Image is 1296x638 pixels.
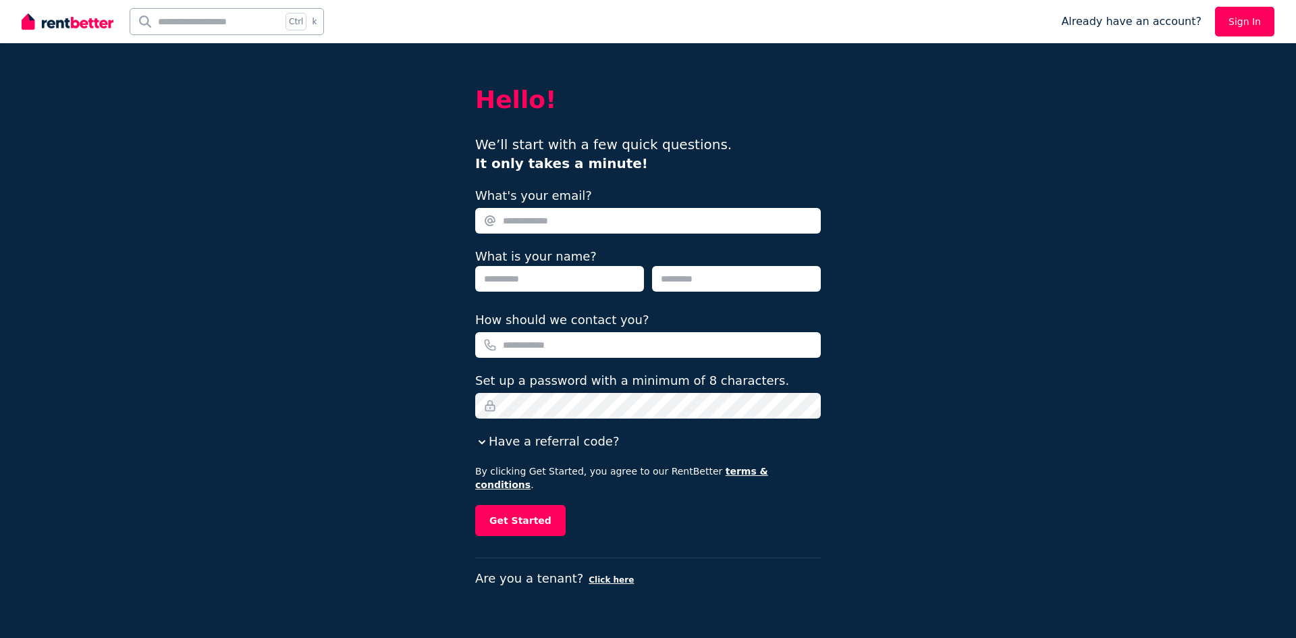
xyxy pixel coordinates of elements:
button: Get Started [475,505,566,536]
label: What's your email? [475,186,592,205]
span: We’ll start with a few quick questions. [475,136,732,171]
span: k [312,16,317,27]
label: What is your name? [475,249,597,263]
img: RentBetter [22,11,113,32]
a: Sign In [1215,7,1274,36]
p: Are you a tenant? [475,569,821,588]
button: Click here [589,575,634,585]
label: How should we contact you? [475,311,649,329]
label: Set up a password with a minimum of 8 characters. [475,371,789,390]
b: It only takes a minute! [475,155,648,171]
span: Already have an account? [1061,14,1201,30]
button: Have a referral code? [475,432,619,451]
p: By clicking Get Started, you agree to our RentBetter . [475,464,821,491]
span: Ctrl [286,13,306,30]
h2: Hello! [475,86,821,113]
